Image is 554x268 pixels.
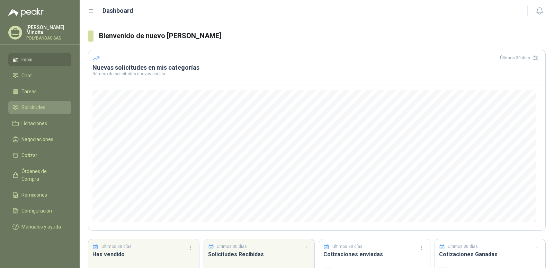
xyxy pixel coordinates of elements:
span: Solicitudes [21,104,45,111]
span: Cotizar [21,152,37,159]
p: [PERSON_NAME] Minotta [26,25,71,35]
a: Negociaciones [8,133,71,146]
a: Órdenes de Compra [8,165,71,185]
h3: Nuevas solicitudes en mis categorías [92,63,541,72]
span: Chat [21,72,32,79]
a: Solicitudes [8,101,71,114]
h1: Dashboard [102,6,133,16]
span: Negociaciones [21,136,53,143]
h3: Solicitudes Recibidas [208,250,311,259]
span: Inicio [21,56,33,63]
h3: Bienvenido de nuevo [PERSON_NAME] [99,31,546,41]
a: Inicio [8,53,71,66]
p: Últimos 30 días [217,243,247,250]
a: Cotizar [8,149,71,162]
span: Licitaciones [21,120,47,127]
p: Últimos 30 días [101,243,132,250]
span: Órdenes de Compra [21,167,65,183]
a: Chat [8,69,71,82]
a: Tareas [8,85,71,98]
span: Tareas [21,88,37,95]
h3: Cotizaciones enviadas [323,250,426,259]
p: POLYBANDAS SAS [26,36,71,40]
h3: Cotizaciones Ganadas [439,250,542,259]
p: Últimos 30 días [448,243,478,250]
p: Últimos 30 días [332,243,363,250]
p: Número de solicitudes nuevas por día [92,72,541,76]
h3: Has vendido [92,250,195,259]
span: Manuales y ayuda [21,223,61,231]
a: Remisiones [8,188,71,201]
a: Manuales y ayuda [8,220,71,233]
span: Configuración [21,207,52,215]
img: Logo peakr [8,8,44,17]
a: Configuración [8,204,71,217]
span: Remisiones [21,191,47,199]
div: Últimos 30 días [500,52,541,63]
a: Licitaciones [8,117,71,130]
